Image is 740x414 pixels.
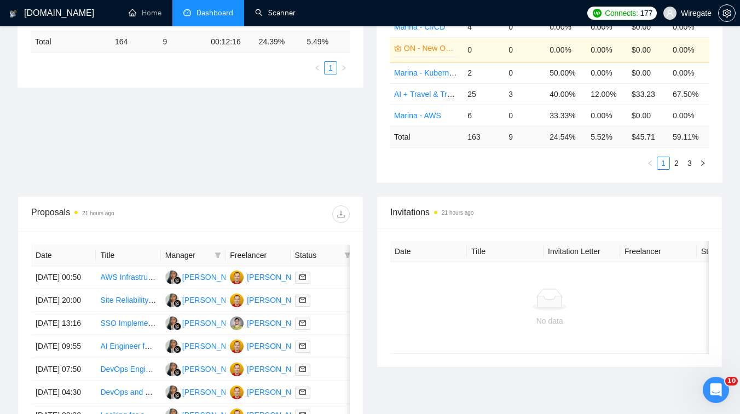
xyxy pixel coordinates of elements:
iframe: Intercom live chat [703,377,729,403]
img: gigradar-bm.png [174,300,181,307]
td: 12.00% [586,83,627,105]
th: Freelancer [620,241,697,262]
td: $0.00 [627,62,668,83]
img: MS [230,340,244,353]
a: Site Reliability Expert Needed for DataDog Review and Setup [100,296,309,304]
td: 40.00% [545,83,586,105]
th: Title [467,241,544,262]
a: setting [718,9,736,18]
li: 1 [657,157,670,170]
td: 6 [463,105,504,126]
span: filter [215,252,221,258]
a: Marina - Kubernetes [394,68,464,77]
a: ON - New Opportunities [404,42,456,54]
span: user [666,9,674,17]
td: 59.11 % [668,126,709,147]
a: Marina - AWS [394,111,441,120]
a: MS[PERSON_NAME] [230,295,310,304]
span: Connects: [605,7,638,19]
span: mail [299,320,306,326]
div: [PERSON_NAME] [247,294,310,306]
td: 2 [463,62,504,83]
button: left [311,61,324,74]
th: Invitation Letter [544,241,620,262]
a: Marina - CI/CD [394,22,445,31]
td: 4 [463,16,504,37]
div: [PERSON_NAME] [247,271,310,283]
div: [PERSON_NAME] [182,386,245,398]
img: logo [9,5,17,22]
button: right [337,61,350,74]
a: GA[PERSON_NAME] [165,318,245,327]
img: upwork-logo.png [593,9,602,18]
span: 177 [640,7,652,19]
span: Dashboard [196,8,233,18]
td: 50.00% [545,62,586,83]
a: AI + Travel & Transportation [394,90,489,99]
span: left [314,65,321,71]
a: GA[PERSON_NAME] [165,272,245,281]
span: right [699,160,706,166]
div: [PERSON_NAME] [182,294,245,306]
span: filter [344,252,351,258]
td: 24.54 % [545,126,586,147]
a: DevOps Engineer with On-Prem / Bare Metal Experience Needed [100,365,322,373]
span: Status [295,249,340,261]
time: 21 hours ago [442,210,473,216]
td: 3 [504,83,545,105]
img: gigradar-bm.png [174,392,181,399]
td: $0.00 [627,16,668,37]
button: left [644,157,657,170]
span: right [340,65,347,71]
td: 0.00% [668,37,709,62]
span: download [333,210,349,219]
a: AWS Infrastructure Setup with IaC/DevOps Practices [100,273,280,281]
a: MS[PERSON_NAME] [230,341,310,350]
button: setting [718,4,736,22]
td: 0.00% [586,37,627,62]
span: mail [299,343,306,349]
a: 1 [325,62,337,74]
span: filter [212,247,223,263]
td: [DATE] 04:30 [31,381,96,404]
li: 1 [324,61,337,74]
a: GA[PERSON_NAME] [165,387,245,396]
span: left [647,160,654,166]
td: Total [31,31,111,53]
td: [DATE] 00:50 [31,266,96,289]
th: Title [96,245,160,266]
td: AWS Infrastructure Setup with IaC/DevOps Practices [96,266,160,289]
img: GA [165,386,179,399]
td: [DATE] 07:50 [31,358,96,381]
a: GA[PERSON_NAME] [165,295,245,304]
a: 2 [670,157,683,169]
td: SSO Implementation for Laravel Application [96,312,160,335]
td: 0.00% [668,62,709,83]
a: GA[PERSON_NAME] [165,341,245,350]
li: 3 [683,157,696,170]
span: crown [394,44,402,52]
img: GA [165,317,179,330]
td: Site Reliability Expert Needed for DataDog Review and Setup [96,289,160,312]
th: Freelancer [226,245,290,266]
img: MS [230,386,244,399]
time: 21 hours ago [82,210,114,216]
img: MS [230,294,244,307]
td: 24.39 % [255,31,303,53]
a: AI Engineer for Document Automation in AWS and Azure [100,342,292,350]
li: Next Page [696,157,709,170]
div: [PERSON_NAME] [182,363,245,375]
img: gigradar-bm.png [174,369,181,376]
td: 33.33% [545,105,586,126]
span: mail [299,274,306,280]
th: Date [31,245,96,266]
th: Manager [161,245,226,266]
img: MS [230,363,244,376]
td: 0.00% [668,105,709,126]
span: Invitations [390,205,709,219]
img: gigradar-bm.png [174,277,181,284]
td: 0 [504,62,545,83]
td: 164 [111,31,159,53]
td: 25 [463,83,504,105]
